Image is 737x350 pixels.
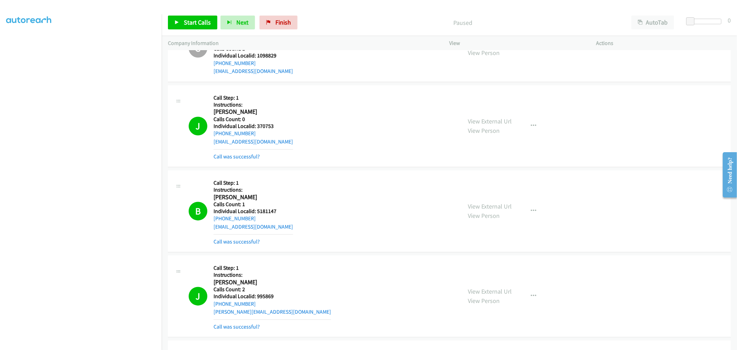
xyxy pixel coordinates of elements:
button: Next [220,16,255,29]
a: View External Url [468,118,512,126]
p: Actions [596,39,731,47]
a: View Person [468,297,500,305]
p: View [450,39,584,47]
h5: Call Step: 1 [214,265,331,272]
h5: Calls Count: 2 [214,286,331,293]
h5: Call Step: 1 [214,180,293,187]
a: [PHONE_NUMBER] [214,130,256,137]
a: View Person [468,127,500,135]
a: Call was successful? [214,324,260,330]
div: 0 [728,16,731,25]
a: View Person [468,212,500,220]
h1: J [189,287,207,306]
button: AutoTab [631,16,674,29]
h5: Calls Count: 1 [214,201,293,208]
a: View Person [468,49,500,57]
h5: Call Step: 1 [214,95,293,102]
a: Start Calls [168,16,217,29]
span: Finish [275,18,291,26]
iframe: Resource Center [717,147,737,202]
a: View External Url [468,288,512,296]
a: Call was successful? [214,239,260,245]
a: [PHONE_NUMBER] [214,301,256,307]
h5: Instructions: [214,272,331,279]
iframe: Dialpad [6,20,162,349]
h5: Individual Localid: 995869 [214,293,331,300]
a: [PHONE_NUMBER] [214,215,256,222]
h5: Individual Localid: 370753 [214,123,293,130]
a: View External Url [468,203,512,211]
a: [EMAIL_ADDRESS][DOMAIN_NAME] [214,139,293,145]
p: Company Information [168,39,437,47]
h2: [PERSON_NAME] [214,194,293,202]
h5: Calls Count: 0 [214,116,293,123]
a: [PHONE_NUMBER] [214,60,256,67]
span: Start Calls [184,18,211,26]
h1: B [189,202,207,221]
p: Paused [307,18,619,27]
h5: Individual Localid: 1098829 [214,53,293,59]
h5: Instructions: [214,102,293,109]
a: Call was successful? [214,154,260,160]
a: Finish [259,16,297,29]
a: [PERSON_NAME][EMAIL_ADDRESS][DOMAIN_NAME] [214,309,331,315]
h5: Instructions: [214,187,293,194]
h1: J [189,117,207,136]
h2: [PERSON_NAME] [214,279,331,287]
span: Next [236,18,248,26]
h5: Individual Localid: 5181147 [214,208,293,215]
a: [EMAIL_ADDRESS][DOMAIN_NAME] [214,68,293,75]
a: [EMAIL_ADDRESS][DOMAIN_NAME] [214,224,293,230]
h2: [PERSON_NAME] [214,108,293,116]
